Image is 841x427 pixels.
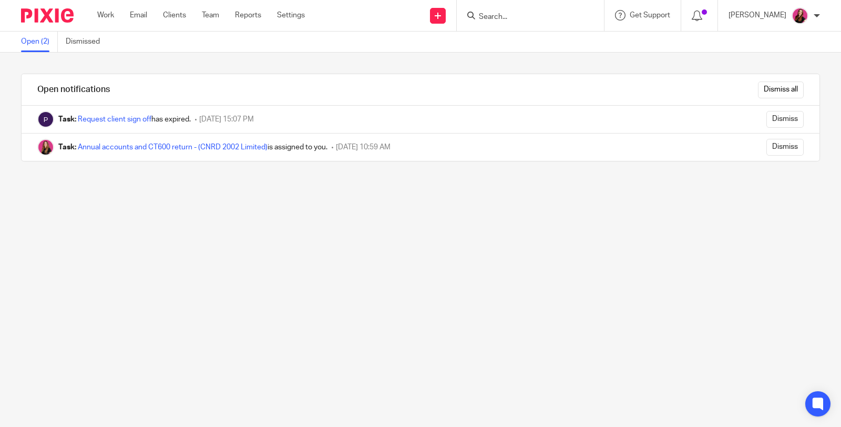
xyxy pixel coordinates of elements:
a: Annual accounts and CT600 return - (CNRD 2002 Limited) [78,144,268,151]
img: Pixie [37,111,54,128]
a: Work [97,10,114,21]
b: Task: [58,116,76,123]
div: is assigned to you. [58,142,327,152]
img: Francesca Allebone [37,139,54,156]
a: Team [202,10,219,21]
a: Reports [235,10,261,21]
a: Settings [277,10,305,21]
a: Email [130,10,147,21]
b: Task: [58,144,76,151]
img: Pixie [21,8,74,23]
a: Open (2) [21,32,58,52]
a: Request client sign off [78,116,151,123]
img: 21.png [792,7,808,24]
span: [DATE] 10:59 AM [336,144,391,151]
a: Dismissed [66,32,108,52]
input: Dismiss [766,111,804,128]
p: [PERSON_NAME] [729,10,786,21]
span: [DATE] 15:07 PM [199,116,254,123]
input: Search [478,13,572,22]
input: Dismiss [766,139,804,156]
a: Clients [163,10,186,21]
span: Get Support [630,12,670,19]
input: Dismiss all [758,82,804,98]
h1: Open notifications [37,84,110,95]
div: has expired. [58,114,191,125]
